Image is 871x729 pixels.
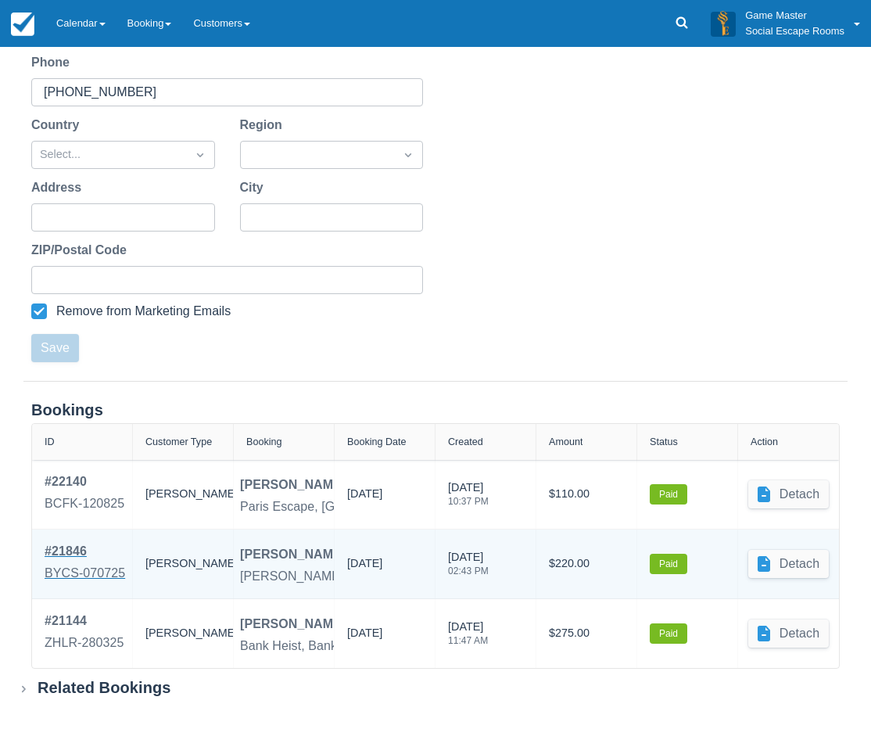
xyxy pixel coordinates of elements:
p: Game Master [745,8,844,23]
div: Remove from Marketing Emails [56,303,231,319]
div: $110.00 [549,472,624,516]
span: Dropdown icon [192,147,208,163]
div: ZHLR-280325 [45,634,124,652]
a: #22140BCFK-120825 [45,472,124,516]
div: # 22140 [45,472,124,491]
div: Customer Type [145,436,212,447]
div: Bank Heist, Bank Heist Room Booking [240,637,456,655]
div: Status [650,436,678,447]
span: Dropdown icon [400,147,416,163]
div: 11:47 AM [448,636,488,645]
label: City [240,178,270,197]
label: Phone [31,53,76,72]
p: Social Escape Rooms [745,23,844,39]
img: checkfront-main-nav-mini-logo.png [11,13,34,36]
img: A3 [711,11,736,36]
button: Detach [748,619,830,648]
div: BCFK-120825 [45,494,124,513]
div: 10:37 PM [448,497,489,506]
a: #21144ZHLR-280325 [45,612,124,655]
div: [PERSON_NAME] [240,545,346,564]
label: Country [31,116,85,135]
a: #21846BYCS-070725 [45,542,125,586]
div: BYCS-070725 [45,564,125,583]
div: [PERSON_NAME] [240,476,346,494]
div: [PERSON_NAME] [240,615,346,634]
div: ID [45,436,55,447]
label: Paid [650,554,687,574]
div: # 21846 [45,542,125,561]
div: Bookings [31,400,840,420]
label: ZIP/Postal Code [31,241,133,260]
div: [DATE] [347,486,382,509]
div: Related Bookings [38,678,171,698]
div: [PERSON_NAME] [145,612,220,655]
div: 02:43 PM [448,566,489,576]
div: [DATE] [347,555,382,579]
div: Amount [549,436,582,447]
label: Paid [650,484,687,505]
div: Booking [246,436,282,447]
div: [DATE] [347,625,382,648]
div: [DATE] [448,619,488,655]
label: Paid [650,623,687,644]
div: [PERSON_NAME] [145,472,220,516]
div: Action [751,436,778,447]
button: Detach [748,550,830,578]
button: Detach [748,480,830,508]
div: # 21144 [45,612,124,630]
div: [DATE] [448,549,489,585]
div: Paris Escape, [GEOGRAPHIC_DATA] Escape Room Booking [240,497,585,516]
div: Booking Date [347,436,407,447]
div: $220.00 [549,542,624,586]
div: [PERSON_NAME] [145,542,220,586]
label: Region [240,116,289,135]
div: [DATE] [448,479,489,515]
div: $275.00 [549,612,624,655]
div: Created [448,436,483,447]
label: Address [31,178,88,197]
